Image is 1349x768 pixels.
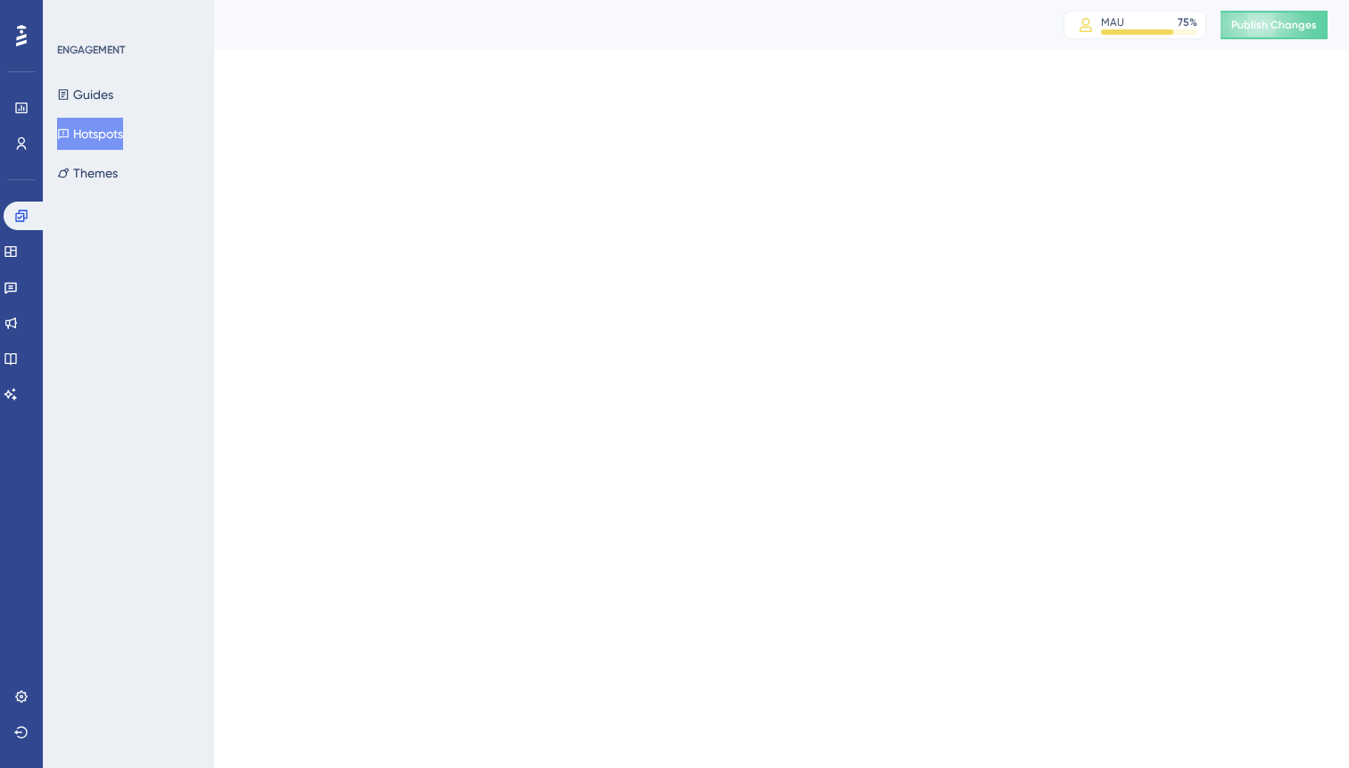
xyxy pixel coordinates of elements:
button: Publish Changes [1221,11,1328,39]
button: Guides [57,78,113,111]
div: MAU [1101,15,1124,29]
button: Hotspots [57,118,123,150]
div: 75 % [1178,15,1197,29]
span: Publish Changes [1231,18,1317,32]
div: ENGAGEMENT [57,43,125,57]
button: Themes [57,157,118,189]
